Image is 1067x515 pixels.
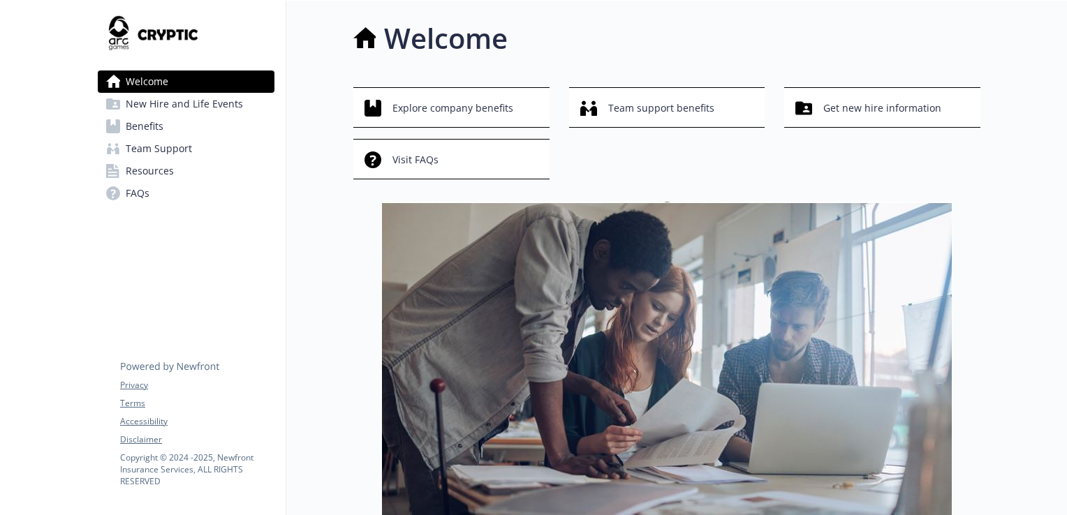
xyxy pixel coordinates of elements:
[126,182,149,204] span: FAQs
[120,397,274,410] a: Terms
[569,87,765,128] button: Team support benefits
[823,95,941,121] span: Get new hire information
[353,139,550,179] button: Visit FAQs
[126,93,243,115] span: New Hire and Life Events
[126,115,163,137] span: Benefits
[384,17,508,59] h1: Welcome
[126,137,192,160] span: Team Support
[98,182,274,204] a: FAQs
[98,70,274,93] a: Welcome
[126,160,174,182] span: Resources
[784,87,980,128] button: Get new hire information
[98,137,274,160] a: Team Support
[126,70,168,93] span: Welcome
[392,95,513,121] span: Explore company benefits
[120,415,274,428] a: Accessibility
[98,160,274,182] a: Resources
[120,379,274,391] a: Privacy
[608,95,714,121] span: Team support benefits
[120,433,274,446] a: Disclaimer
[353,87,550,128] button: Explore company benefits
[98,115,274,137] a: Benefits
[98,93,274,115] a: New Hire and Life Events
[120,451,274,487] p: Copyright © 2024 - 2025 , Newfront Insurance Services, ALL RIGHTS RESERVED
[392,147,439,173] span: Visit FAQs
